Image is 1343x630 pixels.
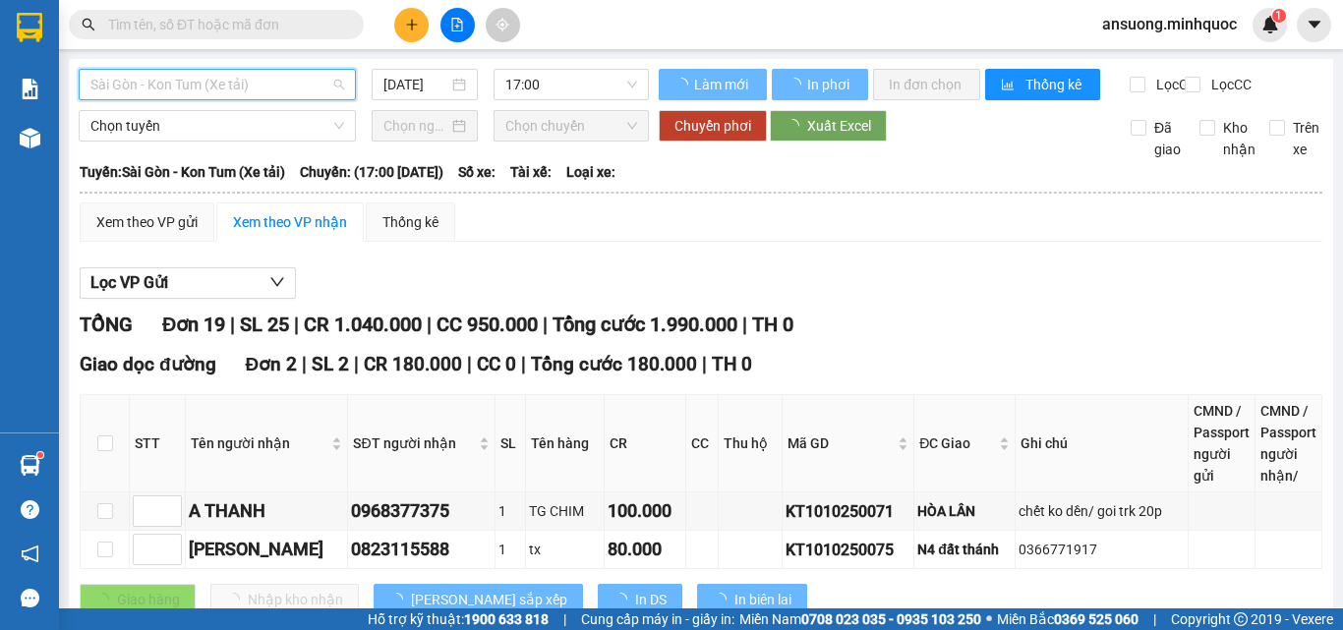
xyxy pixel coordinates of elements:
button: [PERSON_NAME] sắp xếp [374,584,583,615]
div: A THANH [189,497,344,525]
button: In phơi [772,69,868,100]
span: Giao dọc đường [80,353,216,375]
span: Đã giao [1146,117,1189,160]
span: Tổng cước 1.990.000 [553,313,737,336]
button: Giao hàng [80,584,196,615]
button: plus [394,8,429,42]
th: STT [130,395,186,492]
span: TH 0 [752,313,793,336]
span: | [742,313,747,336]
span: loading [674,78,691,91]
div: TG CHIM [529,500,601,522]
span: loading [713,593,734,606]
input: Chọn ngày [383,115,448,137]
td: KT1010250075 [783,531,914,569]
span: loading [389,593,411,606]
span: | [354,353,359,375]
span: notification [21,544,39,563]
span: Chọn chuyến [505,111,637,141]
span: Hỗ trợ kỹ thuật: [368,608,549,630]
strong: 0708 023 035 - 0935 103 250 [801,611,981,627]
th: CR [605,395,686,492]
span: Làm mới [694,74,751,95]
div: 0377235168 [133,64,278,91]
span: Xuất Excel [807,115,871,137]
button: aim [486,8,520,42]
button: bar-chartThống kê [985,69,1100,100]
span: Loại xe: [566,161,615,183]
span: aim [496,18,509,31]
div: KT1010250071 [786,499,910,524]
img: warehouse-icon [20,455,40,476]
span: Trên xe [1285,117,1327,160]
div: 1 [498,539,522,560]
span: In biên lai [734,589,791,610]
span: ⚪️ [986,615,992,623]
input: Tìm tên, số ĐT hoặc mã đơn [108,14,340,35]
span: diên bình [133,91,216,160]
img: logo-vxr [17,13,42,42]
span: Tài xế: [510,161,552,183]
span: ansuong.minhquoc [1086,12,1253,36]
div: N4 đất thánh [917,539,1012,560]
sup: 1 [37,452,43,458]
span: SĐT người nhận [353,432,475,454]
span: 1 [1275,9,1282,23]
span: | [1153,608,1156,630]
span: Số xe: [458,161,496,183]
th: Thu hộ [719,395,782,492]
span: In DS [635,589,667,610]
td: 0968377375 [348,492,496,531]
span: plus [405,18,419,31]
th: Tên hàng [526,395,605,492]
span: caret-down [1306,16,1323,33]
span: Cung cấp máy in - giấy in: [581,608,734,630]
th: CC [686,395,719,492]
span: Miền Nam [739,608,981,630]
span: SL 2 [312,353,349,375]
span: loading [788,78,804,91]
div: HÒA LÂN [917,500,1012,522]
div: 0823115588 [351,536,492,563]
button: Làm mới [659,69,767,100]
span: Đơn 2 [246,353,298,375]
span: Gửi: [17,19,47,39]
span: Tên người nhận [191,432,327,454]
div: Đăk Tô [133,17,278,40]
div: KT1010250075 [786,538,910,562]
span: loading [786,119,807,133]
span: TC: [133,102,159,123]
strong: 0369 525 060 [1054,611,1139,627]
img: solution-icon [20,79,40,99]
th: SL [496,395,526,492]
td: KT1010250071 [783,492,914,531]
div: [PERSON_NAME] [189,536,344,563]
div: 80.000 [608,536,682,563]
button: In DS [598,584,682,615]
strong: 1900 633 818 [464,611,549,627]
span: Lọc CR [1148,74,1199,95]
span: search [82,18,95,31]
span: message [21,589,39,607]
span: bar-chart [1001,78,1018,93]
img: icon-new-feature [1261,16,1279,33]
div: 0366771917 [1019,539,1185,560]
span: question-circle [21,500,39,519]
span: TH 0 [712,353,752,375]
div: 0968377375 [351,497,492,525]
span: file-add [450,18,464,31]
span: Miền Bắc [997,608,1139,630]
button: Xuất Excel [770,110,887,142]
span: [PERSON_NAME] sắp xếp [411,589,567,610]
span: CR 1.040.000 [304,313,422,336]
span: loading [613,593,635,606]
th: Ghi chú [1016,395,1189,492]
div: vân [133,40,278,64]
div: CMND / Passport người gửi [1194,400,1250,487]
input: 11/10/2025 [383,74,448,95]
span: Thống kê [1025,74,1084,95]
span: Tổng cước 180.000 [531,353,697,375]
button: file-add [440,8,475,42]
span: 17:00 [505,70,637,99]
button: Nhập kho nhận [210,584,359,615]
